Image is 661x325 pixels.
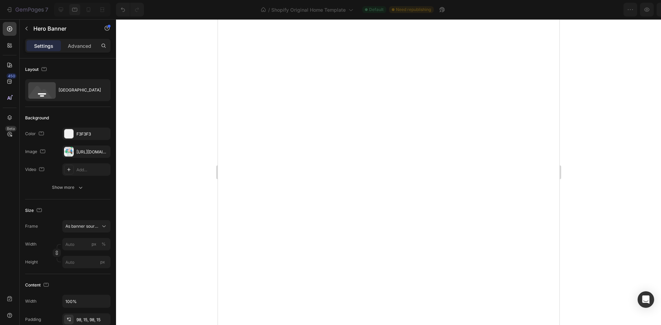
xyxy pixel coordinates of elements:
[92,241,96,247] div: px
[25,281,50,290] div: Content
[25,241,36,247] label: Width
[25,206,43,215] div: Size
[25,298,36,304] div: Width
[100,259,105,264] span: px
[76,167,109,173] div: Add...
[76,131,109,137] div: F3F3F3
[7,73,17,79] div: 450
[25,316,41,323] div: Padding
[25,181,111,194] button: Show more
[596,7,607,13] span: Save
[25,223,38,229] label: Frame
[25,147,47,156] div: Image
[76,149,109,155] div: [URL][DOMAIN_NAME]
[62,220,111,232] button: As banner source
[90,240,98,248] button: %
[621,6,638,13] div: Publish
[615,3,644,17] button: Publish
[45,6,48,14] p: 7
[68,42,91,50] p: Advanced
[99,240,108,248] button: px
[638,291,654,308] div: Open Intercom Messenger
[590,3,612,17] button: Save
[102,241,106,247] div: %
[268,6,270,13] span: /
[25,129,45,139] div: Color
[3,3,51,17] button: 7
[25,259,38,265] label: Height
[396,7,431,13] span: Need republishing
[218,19,559,325] iframe: Design area
[62,238,111,250] input: px%
[76,317,109,323] div: 98, 15, 98, 15
[25,115,49,121] div: Background
[34,42,53,50] p: Settings
[369,7,384,13] span: Default
[25,65,48,74] div: Layout
[5,126,17,131] div: Beta
[63,295,110,307] input: Auto
[62,256,111,268] input: px
[59,82,101,98] div: [GEOGRAPHIC_DATA]
[25,165,46,174] div: Video
[33,24,92,33] p: Hero Banner
[52,184,84,191] div: Show more
[271,6,346,13] span: Shopify Original Home Template
[65,223,99,229] span: As banner source
[116,3,144,17] div: Undo/Redo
